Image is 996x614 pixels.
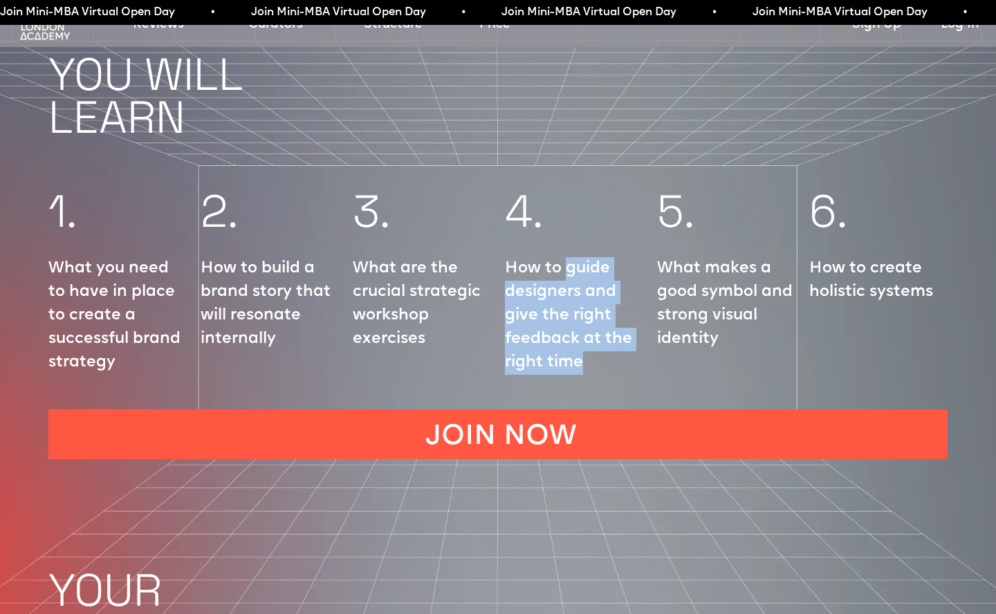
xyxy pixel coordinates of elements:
[479,15,510,35] a: Price
[48,176,91,247] h1: 1.
[809,257,948,304] p: How to create holistic systems
[963,3,967,22] span: •
[461,3,465,22] span: •
[201,176,252,247] h1: 2.
[505,176,557,247] h1: 4.
[657,176,708,247] h1: 5.
[48,39,996,153] h1: YOU WILL LEARN
[809,176,861,247] h1: 6.
[201,257,339,351] p: How to build a brand story that will resonate internally
[353,176,404,247] h1: 3.
[48,409,948,459] a: JOIN NOW
[248,15,303,35] a: Curators
[941,15,979,35] a: Log In
[211,3,215,22] span: •
[133,15,184,35] a: Reviews
[505,257,643,375] p: How to guide designers and give the right feedback at the right time
[48,257,187,375] p: What you need to have in place to create a successful brand strategy
[364,15,423,35] a: Structure
[852,15,901,35] a: Sign Up
[353,257,491,351] p: What are the crucial strategic workshop exercises
[657,257,795,351] p: What makes a good symbol and strong visual identity
[712,3,717,22] span: •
